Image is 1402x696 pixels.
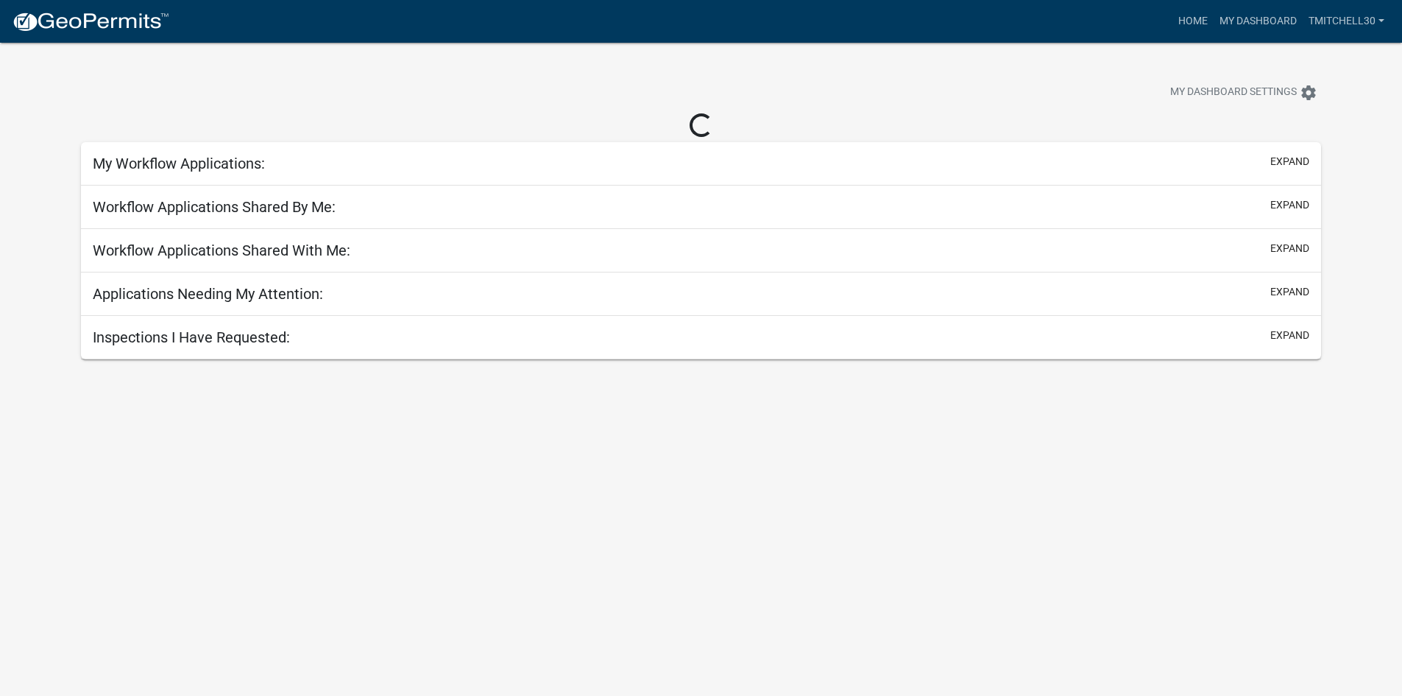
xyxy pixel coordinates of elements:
h5: Workflow Applications Shared By Me: [93,198,336,216]
a: Home [1172,7,1214,35]
button: My Dashboard Settingssettings [1158,78,1329,107]
button: expand [1270,197,1309,213]
span: My Dashboard Settings [1170,84,1297,102]
button: expand [1270,154,1309,169]
a: My Dashboard [1214,7,1303,35]
h5: My Workflow Applications: [93,155,265,172]
h5: Workflow Applications Shared With Me: [93,242,350,259]
button: expand [1270,284,1309,300]
h5: Inspections I Have Requested: [93,328,290,346]
button: expand [1270,241,1309,256]
h5: Applications Needing My Attention: [93,285,323,303]
i: settings [1300,84,1317,102]
a: tmitchell30 [1303,7,1390,35]
button: expand [1270,328,1309,343]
